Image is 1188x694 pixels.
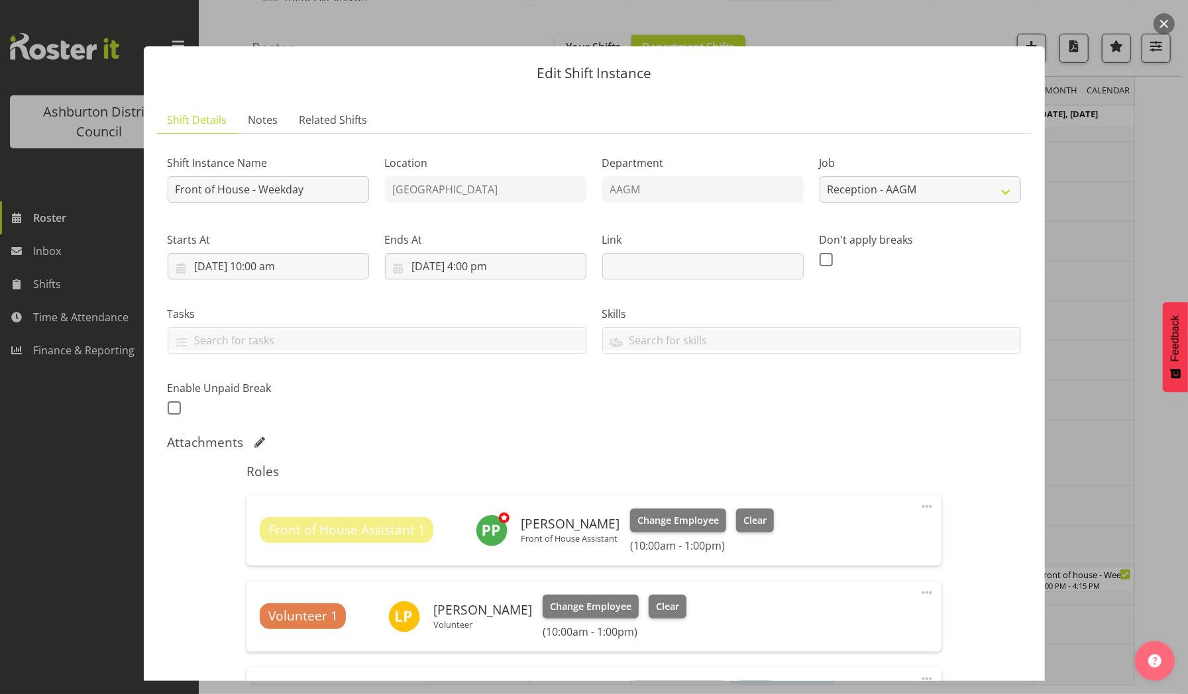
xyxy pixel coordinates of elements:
[602,155,804,171] label: Department
[476,515,508,546] img: polly-price11030.jpg
[385,253,586,279] input: Click to select...
[385,232,586,248] label: Ends At
[168,253,369,279] input: Click to select...
[168,232,369,248] label: Starts At
[630,539,773,552] h6: (10:00am - 1:00pm)
[157,66,1032,80] p: Edit Shift Instance
[1148,654,1161,668] img: help-xxl-2.png
[168,330,586,350] input: Search for tasks
[168,155,369,171] label: Shift Instance Name
[433,603,532,617] h6: [PERSON_NAME]
[521,517,620,531] h6: [PERSON_NAME]
[385,155,586,171] label: Location
[521,533,620,544] p: Front of House Assistant
[603,330,1020,350] input: Search for skills
[543,595,639,619] button: Change Employee
[388,601,420,632] img: linda-petrie11049.jpg
[299,112,368,128] span: Related Shifts
[1169,315,1181,362] span: Feedback
[820,232,1021,248] label: Don't apply breaks
[637,513,719,528] span: Change Employee
[820,155,1021,171] label: Job
[246,464,942,479] h5: Roles
[602,306,1021,322] label: Skills
[268,520,425,540] span: Front of House Assistant 1
[602,232,804,248] label: Link
[168,306,586,322] label: Tasks
[550,599,631,614] span: Change Employee
[543,625,686,638] h6: (10:00am - 1:00pm)
[630,509,726,532] button: Change Employee
[1163,302,1188,392] button: Feedback - Show survey
[649,595,686,619] button: Clear
[168,112,227,128] span: Shift Details
[168,380,369,396] label: Enable Unpaid Break
[656,599,679,614] span: Clear
[743,513,767,528] span: Clear
[168,434,244,450] h5: Attachments
[168,176,369,203] input: Shift Instance Name
[248,112,278,128] span: Notes
[736,509,774,532] button: Clear
[433,619,532,630] p: Volunteer
[268,607,338,626] span: Volunteer 1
